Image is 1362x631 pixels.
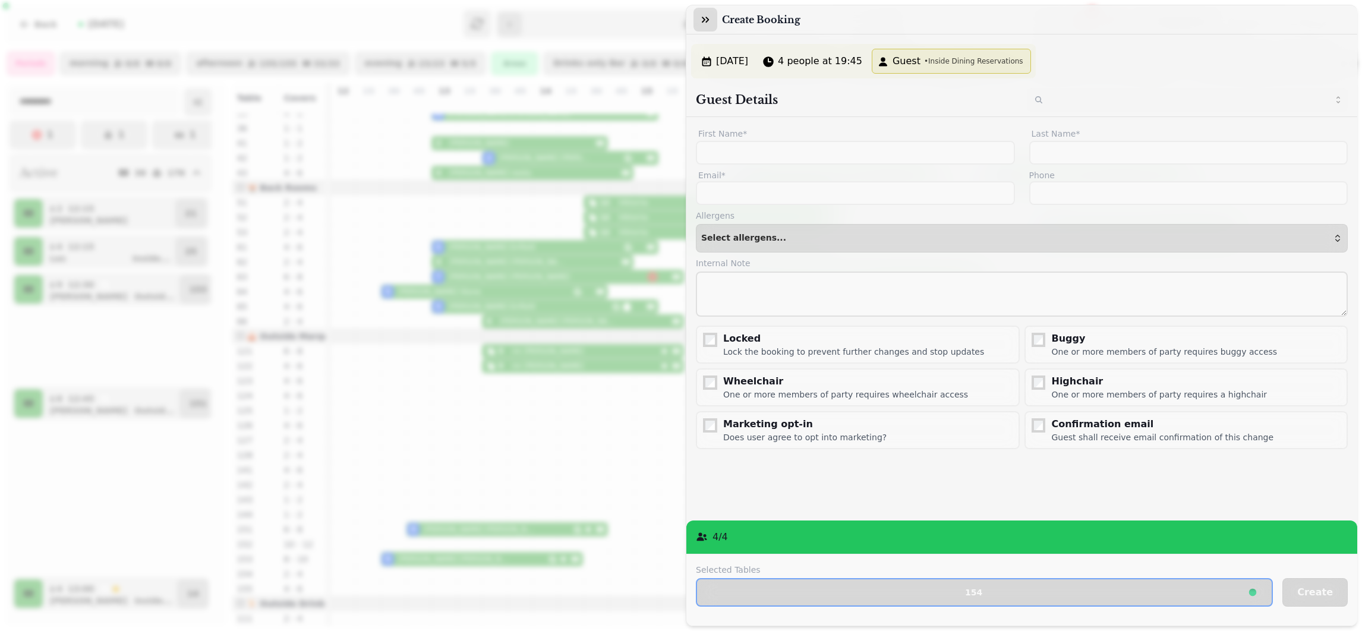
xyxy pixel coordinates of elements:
button: 154 [696,578,1273,607]
span: • Inside Dining Reservations [924,56,1023,66]
div: Highchair [1051,374,1267,389]
span: 4 people at 19:45 [778,54,862,68]
div: Marketing opt-in [723,417,887,431]
label: Last Name* [1029,127,1348,141]
div: Lock the booking to prevent further changes and stop updates [723,346,984,358]
span: Select allergens... [701,234,786,243]
label: Phone [1029,169,1348,181]
div: Locked [723,332,984,346]
span: [DATE] [716,54,748,68]
label: Selected Tables [696,564,1273,576]
div: Buggy [1051,332,1277,346]
label: Internal Note [696,257,1348,269]
label: First Name* [696,127,1015,141]
h2: Guest Details [696,92,1017,108]
button: Create [1282,578,1348,607]
div: Wheelchair [723,374,968,389]
label: Allergens [696,210,1348,222]
h3: Create Booking [722,12,805,27]
div: Confirmation email [1051,417,1273,431]
div: One or more members of party requires buggy access [1051,346,1277,358]
div: Guest shall receive email confirmation of this change [1051,431,1273,443]
p: 154 [965,588,982,597]
span: Create [1297,588,1333,597]
span: Guest [893,54,920,68]
div: Does user agree to opt into marketing? [723,431,887,443]
div: One or more members of party requires a highchair [1051,389,1267,400]
p: 4 / 4 [712,530,728,544]
div: One or more members of party requires wheelchair access [723,389,968,400]
button: Select allergens... [696,224,1348,253]
label: Email* [696,169,1015,181]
